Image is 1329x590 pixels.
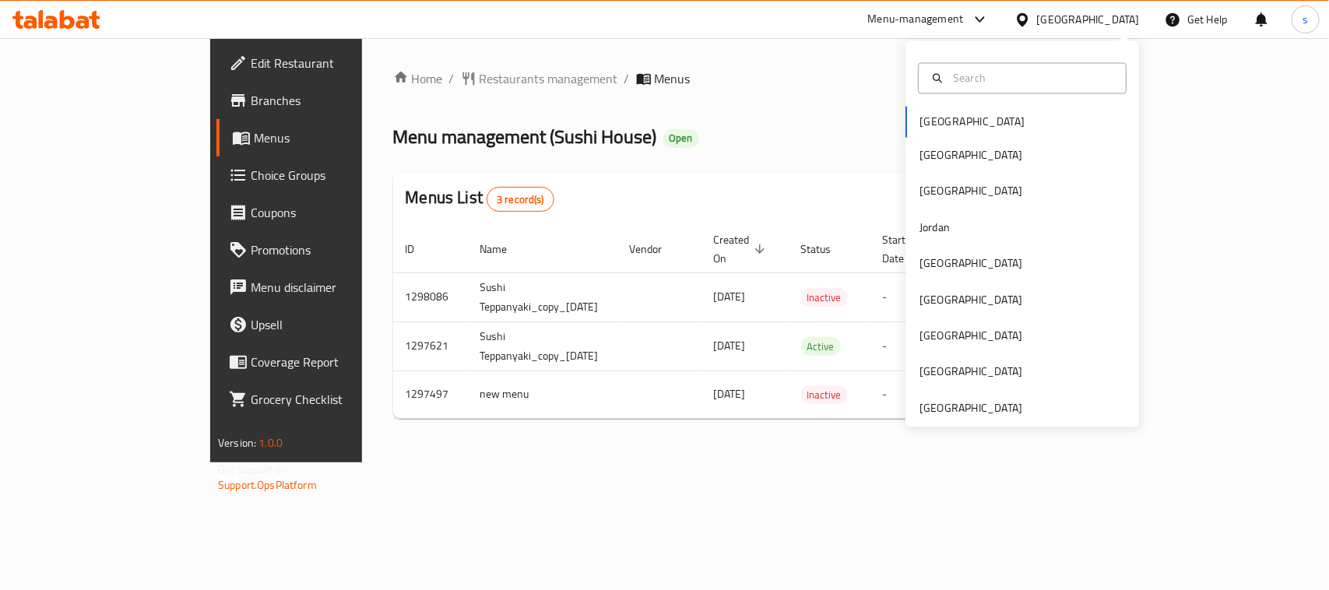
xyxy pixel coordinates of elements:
[919,399,1022,416] div: [GEOGRAPHIC_DATA]
[468,321,617,371] td: Sushi Teppanyaki_copy_[DATE]
[947,69,1116,86] input: Search
[218,459,290,479] span: Get support on:
[216,343,432,381] a: Coverage Report
[868,10,964,29] div: Menu-management
[216,119,432,156] a: Menus
[251,241,420,259] span: Promotions
[1037,11,1140,28] div: [GEOGRAPHIC_DATA]
[216,306,432,343] a: Upsell
[216,194,432,231] a: Coupons
[216,156,432,194] a: Choice Groups
[919,328,1022,345] div: [GEOGRAPHIC_DATA]
[468,371,617,418] td: new menu
[216,44,432,82] a: Edit Restaurant
[480,240,528,258] span: Name
[258,433,283,453] span: 1.0.0
[406,240,435,258] span: ID
[251,278,420,297] span: Menu disclaimer
[663,129,699,148] div: Open
[393,119,657,154] span: Menu management ( Sushi House )
[870,272,945,321] td: -
[624,69,630,88] li: /
[919,255,1022,272] div: [GEOGRAPHIC_DATA]
[801,289,848,307] span: Inactive
[1303,11,1308,28] span: s
[393,226,1200,419] table: enhanced table
[801,385,848,404] div: Inactive
[480,69,618,88] span: Restaurants management
[655,69,691,88] span: Menus
[393,69,1088,88] nav: breadcrumb
[714,335,746,356] span: [DATE]
[870,371,945,418] td: -
[630,240,683,258] span: Vendor
[714,286,746,307] span: [DATE]
[251,91,420,110] span: Branches
[218,475,317,495] a: Support.OpsPlatform
[254,128,420,147] span: Menus
[919,363,1022,381] div: [GEOGRAPHIC_DATA]
[801,240,852,258] span: Status
[919,183,1022,200] div: [GEOGRAPHIC_DATA]
[870,321,945,371] td: -
[216,269,432,306] a: Menu disclaimer
[714,230,770,268] span: Created On
[919,219,950,236] div: Jordan
[251,203,420,222] span: Coupons
[801,338,841,356] span: Active
[218,433,256,453] span: Version:
[251,315,420,334] span: Upsell
[251,166,420,184] span: Choice Groups
[714,384,746,404] span: [DATE]
[216,82,432,119] a: Branches
[468,272,617,321] td: Sushi Teppanyaki_copy_[DATE]
[801,288,848,307] div: Inactive
[251,353,420,371] span: Coverage Report
[663,132,699,145] span: Open
[406,186,554,212] h2: Menus List
[487,187,554,212] div: Total records count
[919,291,1022,308] div: [GEOGRAPHIC_DATA]
[801,386,848,404] span: Inactive
[251,390,420,409] span: Grocery Checklist
[487,192,554,207] span: 3 record(s)
[216,231,432,269] a: Promotions
[919,147,1022,164] div: [GEOGRAPHIC_DATA]
[801,337,841,356] div: Active
[883,230,926,268] span: Start Date
[449,69,455,88] li: /
[216,381,432,418] a: Grocery Checklist
[251,54,420,72] span: Edit Restaurant
[461,69,618,88] a: Restaurants management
